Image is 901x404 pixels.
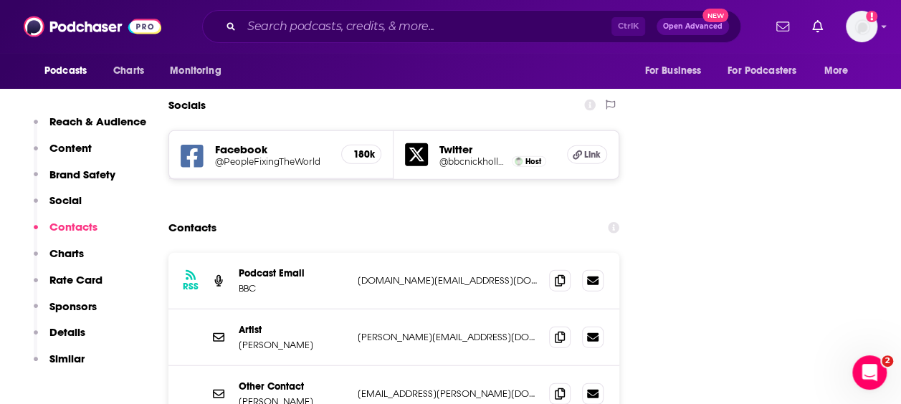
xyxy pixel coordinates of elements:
[846,11,877,42] button: Show profile menu
[34,57,105,85] button: open menu
[353,148,369,160] h5: 180k
[202,10,741,43] div: Search podcasts, credits, & more...
[24,13,161,40] img: Podchaser - Follow, Share and Rate Podcasts
[644,61,701,81] span: For Business
[584,149,601,160] span: Link
[358,331,538,343] p: [PERSON_NAME][EMAIL_ADDRESS][DOMAIN_NAME]
[634,57,719,85] button: open menu
[242,15,611,38] input: Search podcasts, credits, & more...
[34,299,97,326] button: Sponsors
[702,9,728,22] span: New
[439,156,508,167] a: @bbcnickholland
[34,168,115,194] button: Brand Safety
[824,61,849,81] span: More
[49,220,97,234] p: Contacts
[515,158,523,165] img: Nick Holland
[439,143,555,156] h5: Twitter
[358,388,538,400] p: [EMAIL_ADDRESS][PERSON_NAME][DOMAIN_NAME]
[34,193,82,220] button: Social
[49,141,92,155] p: Content
[34,115,146,141] button: Reach & Audience
[34,273,103,299] button: Rate Card
[49,168,115,181] p: Brand Safety
[183,281,199,292] h3: RSS
[215,156,330,167] a: @PeopleFixingTheWorld
[34,352,85,378] button: Similar
[34,220,97,246] button: Contacts
[170,61,221,81] span: Monitoring
[866,11,877,22] svg: Add a profile image
[771,14,795,39] a: Show notifications dropdown
[657,18,729,35] button: Open AdvancedNew
[49,325,85,339] p: Details
[525,157,541,166] span: Host
[215,143,330,156] h5: Facebook
[49,193,82,207] p: Social
[34,246,84,273] button: Charts
[49,246,84,260] p: Charts
[34,141,92,168] button: Content
[358,274,538,287] p: [DOMAIN_NAME][EMAIL_ADDRESS][DOMAIN_NAME]
[49,115,146,128] p: Reach & Audience
[611,17,645,36] span: Ctrl K
[814,57,867,85] button: open menu
[846,11,877,42] span: Logged in as skimonkey
[846,11,877,42] img: User Profile
[49,299,97,313] p: Sponsors
[44,61,87,81] span: Podcasts
[34,325,85,352] button: Details
[168,92,206,119] h2: Socials
[113,61,144,81] span: Charts
[567,145,607,164] a: Link
[882,355,893,367] span: 2
[49,352,85,365] p: Similar
[718,57,817,85] button: open menu
[239,380,346,393] p: Other Contact
[852,355,887,390] iframe: Intercom live chat
[728,61,796,81] span: For Podcasters
[239,324,346,336] p: Artist
[168,214,216,241] h2: Contacts
[663,23,723,30] span: Open Advanced
[104,57,153,85] a: Charts
[160,57,239,85] button: open menu
[239,339,346,351] p: [PERSON_NAME]
[239,267,346,279] p: Podcast Email
[49,273,103,287] p: Rate Card
[239,282,346,294] p: BBC
[806,14,829,39] a: Show notifications dropdown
